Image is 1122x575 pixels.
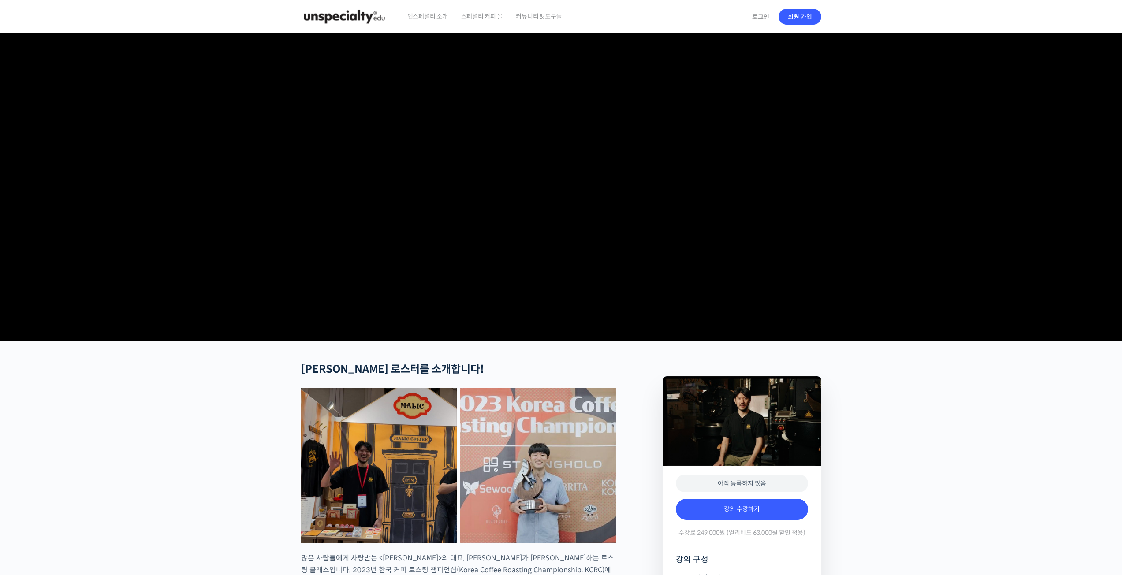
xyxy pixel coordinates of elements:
span: 수강료 249,000원 (얼리버드 63,000원 할인 적용) [678,529,805,537]
h4: 강의 구성 [676,554,808,572]
a: 회원 가입 [779,9,821,25]
a: 로그인 [747,7,775,27]
strong: [PERSON_NAME] 로스터를 소개합니다! [301,363,484,376]
div: 아직 등록하지 않음 [676,475,808,493]
a: 강의 수강하기 [676,499,808,520]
